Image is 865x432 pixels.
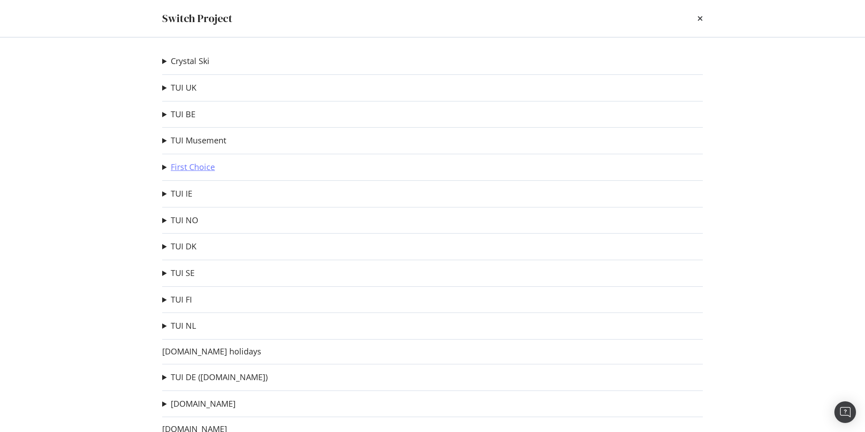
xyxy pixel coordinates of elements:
a: TUI Musement [171,136,226,145]
a: Crystal Ski [171,56,209,66]
div: Switch Project [162,11,232,26]
summary: TUI SE [162,267,195,279]
summary: TUI NO [162,215,198,226]
summary: TUI FI [162,294,192,306]
a: TUI IE [171,189,192,198]
a: TUI DE ([DOMAIN_NAME]) [171,372,268,382]
summary: First Choice [162,161,215,173]
a: TUI NO [171,216,198,225]
a: [DOMAIN_NAME] [171,399,236,409]
a: TUI UK [171,83,196,92]
summary: TUI Musement [162,135,226,147]
div: Open Intercom Messenger [834,401,856,423]
a: TUI DK [171,242,196,251]
a: First Choice [171,162,215,172]
summary: [DOMAIN_NAME] [162,398,236,410]
summary: TUI BE [162,109,196,120]
a: TUI FI [171,295,192,304]
a: TUI BE [171,110,196,119]
summary: TUI UK [162,82,196,94]
summary: TUI DK [162,241,196,253]
summary: TUI DE ([DOMAIN_NAME]) [162,372,268,383]
a: TUI NL [171,321,196,331]
a: TUI SE [171,268,195,278]
summary: TUI IE [162,188,192,200]
a: [DOMAIN_NAME] holidays [162,347,261,356]
summary: TUI NL [162,320,196,332]
summary: Crystal Ski [162,55,209,67]
div: times [697,11,703,26]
